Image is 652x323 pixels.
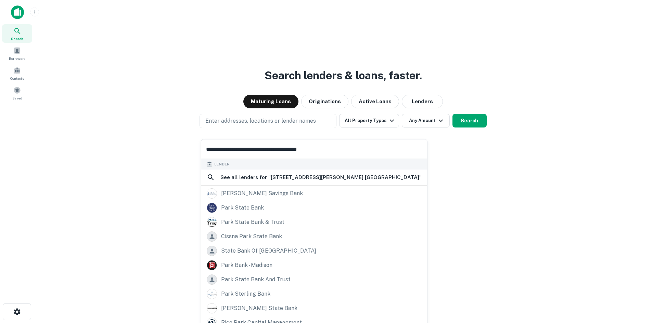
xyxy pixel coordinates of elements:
img: picture [207,217,217,227]
a: park state bank [201,201,427,215]
a: park state bank & trust [201,215,427,229]
div: [PERSON_NAME] savings bank [221,188,303,199]
button: Lenders [402,95,443,108]
span: Contacts [10,76,24,81]
button: Enter addresses, locations or lender names [200,114,336,128]
a: cissna park state bank [201,229,427,244]
div: park sterling bank [221,289,270,299]
span: Lender [214,161,230,167]
div: park state bank & trust [221,217,284,227]
span: Search [11,36,23,41]
a: park state bank and trust [201,272,427,287]
span: Saved [12,95,22,101]
a: park sterling bank [201,287,427,301]
button: Search [452,114,487,127]
img: picture [207,289,217,299]
div: state bank of [GEOGRAPHIC_DATA] [221,246,316,256]
a: [PERSON_NAME] state bank [201,301,427,315]
button: Active Loans [351,95,399,108]
a: Borrowers [2,44,32,63]
a: [PERSON_NAME] savings bank [201,186,427,201]
a: Contacts [2,64,32,82]
h6: See all lenders for " [STREET_ADDRESS][PERSON_NAME] [GEOGRAPHIC_DATA] " [220,173,422,181]
div: park bank - madison [221,260,272,270]
button: Originations [301,95,348,108]
button: All Property Types [339,114,399,127]
img: picture [207,260,217,270]
button: Any Amount [402,114,450,127]
div: park state bank [221,203,264,213]
span: Borrowers [9,56,25,61]
a: Search [2,24,32,43]
button: Maturing Loans [243,95,298,108]
a: state bank of [GEOGRAPHIC_DATA] [201,244,427,258]
img: capitalize-icon.png [11,5,24,19]
iframe: Chat Widget [618,268,652,301]
a: Saved [2,84,32,102]
div: [PERSON_NAME] state bank [221,303,297,313]
h3: Search lenders & loans, faster. [265,67,422,84]
img: picture [207,304,217,313]
div: park state bank and trust [221,274,291,285]
div: cissna park state bank [221,231,282,242]
img: picture [207,189,217,198]
p: Enter addresses, locations or lender names [205,117,316,125]
img: picture [207,203,217,213]
a: park bank - madison [201,258,427,272]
